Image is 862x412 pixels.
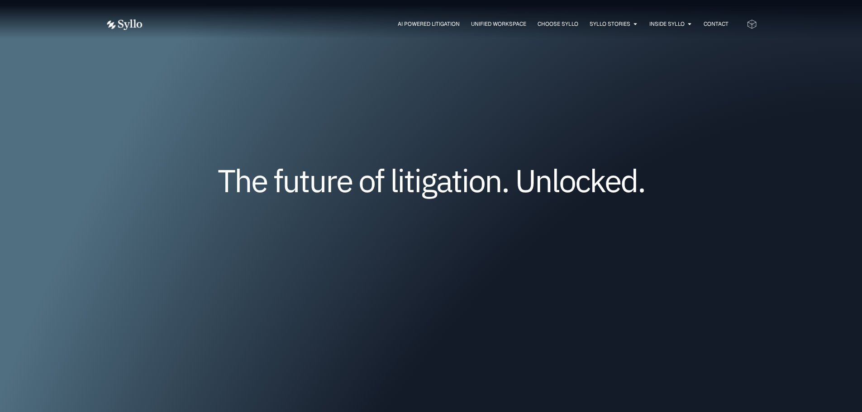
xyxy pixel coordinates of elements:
h1: The future of litigation. Unlocked. [160,166,703,195]
div: Menu Toggle [161,20,729,28]
a: Choose Syllo [538,20,578,28]
a: Unified Workspace [471,20,526,28]
nav: Menu [161,20,729,28]
a: Syllo Stories [590,20,630,28]
a: Contact [704,20,729,28]
img: white logo [105,19,143,30]
a: AI Powered Litigation [398,20,460,28]
a: Inside Syllo [649,20,685,28]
